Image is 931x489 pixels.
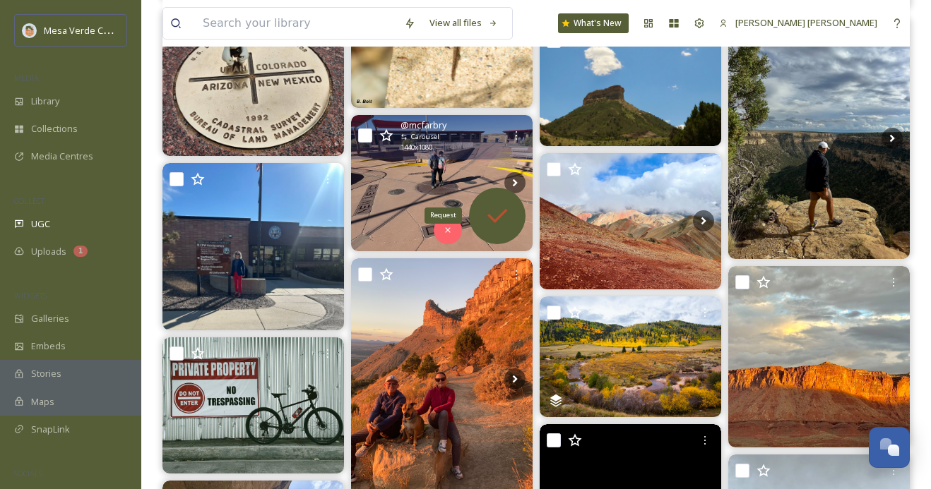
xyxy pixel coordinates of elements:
[728,17,910,259] img: we now return to our regularly scheduled programming 🎬 • • #mesaverde #arches #canyonlands #capit...
[14,290,47,301] span: WIDGETS
[425,207,462,223] div: Request
[14,468,42,478] span: SOCIALS
[44,23,131,37] span: Mesa Verde Country
[31,217,50,231] span: UGC
[31,312,69,325] span: Galleries
[540,153,721,289] img: The storm clouds added so much drama to this already amazing panorama. The colors looked unreal a...
[728,266,910,447] img: Early mornings in canyon country, it's hard to beat! Get out on a 2-night/ 3 day ride this month,...
[422,9,505,37] a: View all files
[31,395,54,409] span: Maps
[735,16,877,29] span: [PERSON_NAME] [PERSON_NAME]
[31,95,59,108] span: Library
[14,195,45,206] span: COLLECT
[23,23,37,37] img: MVC%20SnapSea%20logo%20%281%29.png
[14,73,39,83] span: MEDIA
[712,9,884,37] a: [PERSON_NAME] [PERSON_NAME]
[196,8,397,39] input: Search your library
[351,115,533,251] img: In a few simple words…. Simply stunning ❤️🧡💛⛰️🏜️ #nps #mesaverdenationalpark #fourcornersmonument...
[540,296,721,417] img: 🍂🍂🍂
[869,427,910,468] button: Open Chat
[558,13,629,33] a: What's New
[31,367,61,380] span: Stories
[162,9,344,156] img: Road trip.. #Fable2 #Fablegame #Hobbe #Hobbecave #Fable4 #Fable #fabletlc #albion #travelinghobbe...
[401,119,446,132] span: @ mcfarbry
[73,246,88,257] div: 1
[162,337,344,473] img: 09292025 #twentysixclub #marinbikes #fourcorners
[31,423,70,436] span: SnapLink
[31,122,78,135] span: Collections
[31,150,93,163] span: Media Centres
[162,163,344,331] img: Big day for the Montelores Coalition! Our executive director, Cara Gildar, is in Denver presentin...
[31,245,66,258] span: Uploads
[540,25,721,145] img: I like how this mesa in mesaverdenps had a little cloud hat. - Jul ’24 — Shot on canonusa with #c...
[411,132,439,142] span: Carousel
[31,339,66,353] span: Embeds
[401,143,432,152] span: 1440 x 1080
